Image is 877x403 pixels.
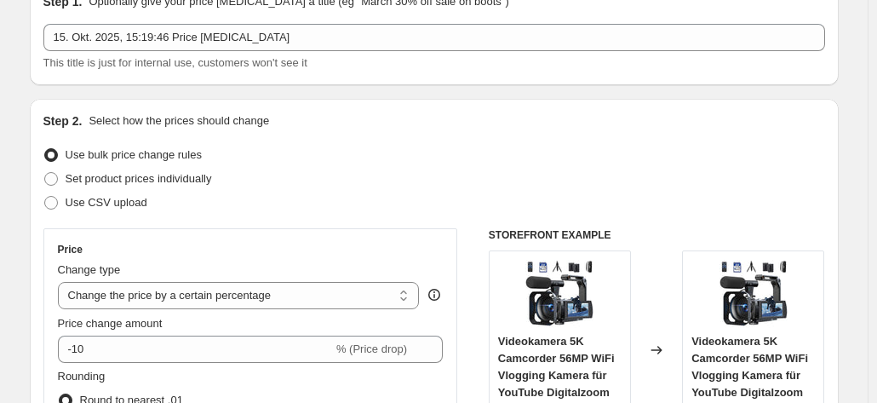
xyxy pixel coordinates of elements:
div: help [426,286,443,303]
p: Select how the prices should change [89,112,269,130]
span: This title is just for internal use, customers won't see it [43,56,307,69]
input: -15 [58,336,333,363]
span: Change type [58,263,121,276]
span: Use bulk price change rules [66,148,202,161]
img: 712sMq_SUUL_80x.jpg [525,260,593,328]
span: Use CSV upload [66,196,147,209]
input: 30% off holiday sale [43,24,825,51]
span: Rounding [58,370,106,383]
h3: Price [58,243,83,256]
span: % (Price drop) [336,343,407,355]
h2: Step 2. [43,112,83,130]
h6: STOREFRONT EXAMPLE [489,228,825,242]
img: 712sMq_SUUL_80x.jpg [719,260,788,328]
span: Set product prices individually [66,172,212,185]
span: Price change amount [58,317,163,330]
